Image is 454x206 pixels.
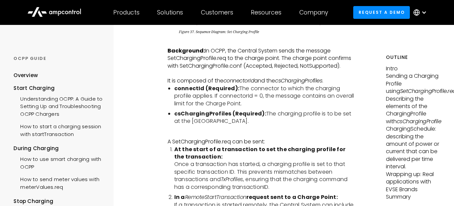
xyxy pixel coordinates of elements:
div: Solutions [157,9,183,16]
strong: In a request sent to a Charge Point: [174,193,338,201]
strong: connectId (Required): [174,84,239,92]
div: Products [113,9,140,16]
h5: Outline [386,54,441,61]
li: The charging profile is to be set at the [GEOGRAPHIC_DATA]. [174,110,355,125]
a: Request a demo [353,6,410,19]
div: Start Charging [13,84,104,92]
p: Describing the elements of the ChargingProfile with [386,95,441,126]
div: Customers [201,9,233,16]
em: RemoteStartTransaction [185,193,246,201]
em: connectorId [223,77,254,84]
div: Company [299,9,328,16]
p: ‍ [168,131,355,138]
a: How to send meter values with meterValues.req [13,172,104,193]
a: Understanding OCPP: A Guide to Setting Up and Troubleshooting OCPP Chargers [13,92,104,119]
p: In OCPP, the Central System sends the message SetChargingProfile.req to the charge point. The cha... [168,47,355,70]
a: How to use smart charging with OCPP [13,152,104,172]
a: How to start a charging session with startTransaction [13,119,104,140]
li: The connector to which the charging profile applies. If connectorId = 0, the message contains an ... [174,85,355,107]
p: ‍ [168,70,355,77]
p: ‍ [168,39,355,47]
p: It is composed of the and the . [168,77,355,84]
p: Sending a Charging Profile using [386,72,441,95]
li: Once a transaction has started, a charging profile is set to that specific transaction ID. This p... [174,146,355,191]
div: OCPP GUIDE [13,56,104,62]
div: Resources [251,9,281,16]
strong: Background: [168,47,205,55]
strong: At the start of a transaction to set the charging profile for the transaction: [174,145,345,161]
em: csChargingProfiles [275,77,322,84]
div: Stop Charging [13,198,104,205]
a: Overview [13,72,38,84]
p: A SetChargingProfile.req can be sent: [168,138,355,145]
strong: csChargingProfiles (Required): [174,110,266,117]
em: TxProfiles [221,175,243,183]
p: Wrapping up: Real applications with EVSE Brands [386,171,441,193]
em: csChargingProfile [397,117,442,125]
div: Overview [13,72,38,79]
div: During Charging [13,145,104,152]
p: Intro [386,65,441,72]
p: Summary [386,193,441,201]
p: ChargingSchedule: describing the amount of power or current that can be delivered per time interval. [386,125,441,170]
